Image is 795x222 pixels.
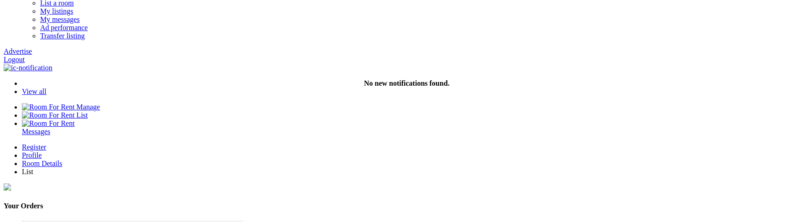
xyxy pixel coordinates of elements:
a: View all [22,88,47,95]
img: visa-mastercard.png [4,183,11,191]
span: Manage [77,103,100,111]
span: Register [22,143,46,151]
a: My listings [40,7,73,15]
a: Advertise [4,47,32,55]
a: Register [22,143,791,151]
img: Room For Rent [22,111,75,119]
img: Room For Rent [22,119,75,128]
a: Ad performance [40,24,88,31]
span: List [22,168,33,176]
span: List [77,111,88,119]
a: Manage [22,103,100,111]
strong: No new notifications found. [364,79,450,87]
a: My messages [40,15,80,23]
a: Transfer listing [40,32,85,40]
img: Room For Rent [22,103,75,111]
a: Room For Rent Messages [22,119,791,135]
span: Messages [22,128,50,135]
img: ic-notification [4,64,52,72]
a: Room Details [22,160,791,168]
a: Profile [22,151,791,160]
span: Room Details [22,160,62,167]
h4: Your Orders [4,202,791,210]
a: Logout [4,56,25,63]
a: List [22,111,88,119]
span: Profile [22,151,42,159]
